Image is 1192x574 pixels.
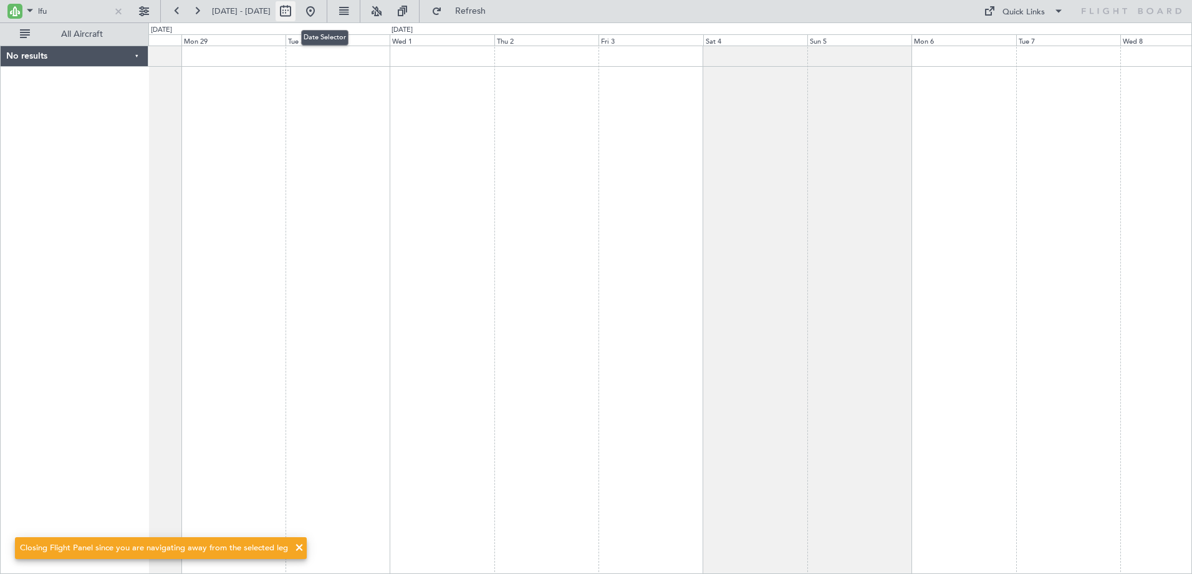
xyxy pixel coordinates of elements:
div: Sun 5 [807,34,911,46]
input: A/C (Reg. or Type) [38,2,110,21]
div: Fri 3 [598,34,703,46]
div: Sat 4 [703,34,807,46]
div: Mon 29 [181,34,286,46]
div: Quick Links [1002,6,1045,19]
div: [DATE] [392,25,413,36]
button: All Aircraft [14,24,135,44]
div: [DATE] [151,25,172,36]
span: All Aircraft [32,30,132,39]
div: Mon 6 [911,34,1016,46]
div: Wed 1 [390,34,494,46]
div: Closing Flight Panel since you are navigating away from the selected leg [20,542,288,555]
div: Thu 2 [494,34,598,46]
button: Refresh [426,1,501,21]
span: Refresh [445,7,497,16]
div: Date Selector [301,30,348,46]
div: Tue 30 [286,34,390,46]
button: Quick Links [978,1,1070,21]
div: Tue 7 [1016,34,1120,46]
span: [DATE] - [DATE] [212,6,271,17]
